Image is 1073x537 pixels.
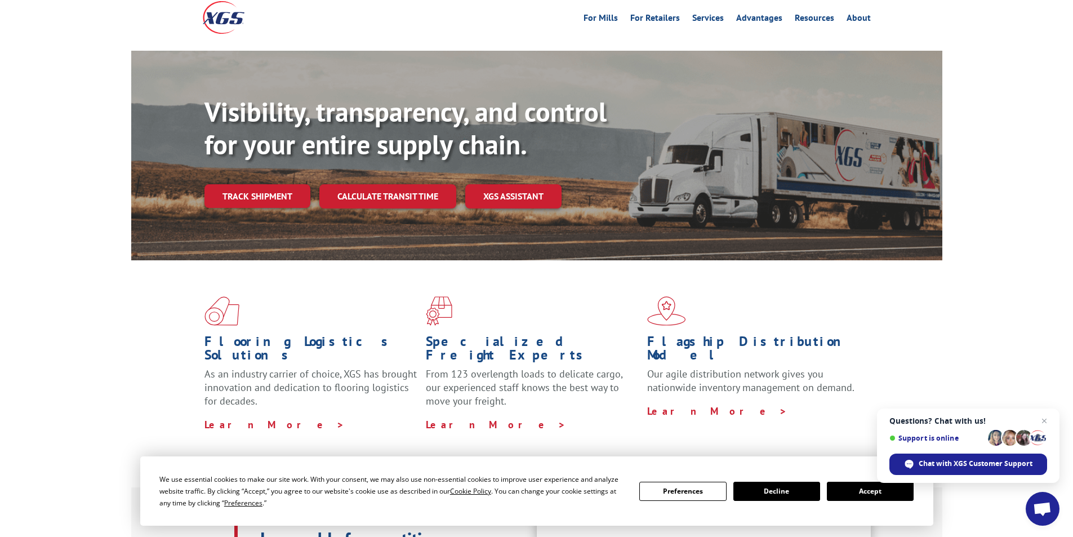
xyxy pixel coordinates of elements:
div: We use essential cookies to make our site work. With your consent, we may also use non-essential ... [159,473,626,509]
a: Calculate transit time [319,184,456,208]
span: Support is online [889,434,984,442]
a: Learn More > [426,418,566,431]
button: Preferences [639,482,726,501]
a: For Retailers [630,14,680,26]
a: Open chat [1026,492,1059,526]
a: For Mills [584,14,618,26]
span: Chat with XGS Customer Support [919,459,1032,469]
a: Services [692,14,724,26]
span: Questions? Chat with us! [889,416,1047,425]
span: Our agile distribution network gives you nationwide inventory management on demand. [647,367,854,394]
h1: Specialized Freight Experts [426,335,639,367]
img: xgs-icon-flagship-distribution-model-red [647,296,686,326]
button: Accept [827,482,914,501]
a: Advantages [736,14,782,26]
span: Preferences [224,498,262,508]
a: About [847,14,871,26]
span: As an industry carrier of choice, XGS has brought innovation and dedication to flooring logistics... [204,367,417,407]
img: xgs-icon-focused-on-flooring-red [426,296,452,326]
a: Resources [795,14,834,26]
button: Decline [733,482,820,501]
p: From 123 overlength loads to delicate cargo, our experienced staff knows the best way to move you... [426,367,639,418]
div: Cookie Consent Prompt [140,456,933,526]
a: Learn More > [647,405,787,418]
span: Chat with XGS Customer Support [889,454,1047,475]
a: XGS ASSISTANT [465,184,562,208]
b: Visibility, transparency, and control for your entire supply chain. [204,94,607,162]
span: Cookie Policy [450,486,491,496]
img: xgs-icon-total-supply-chain-intelligence-red [204,296,239,326]
h1: Flooring Logistics Solutions [204,335,417,367]
a: Track shipment [204,184,310,208]
a: Learn More > [204,418,345,431]
h1: Flagship Distribution Model [647,335,860,367]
